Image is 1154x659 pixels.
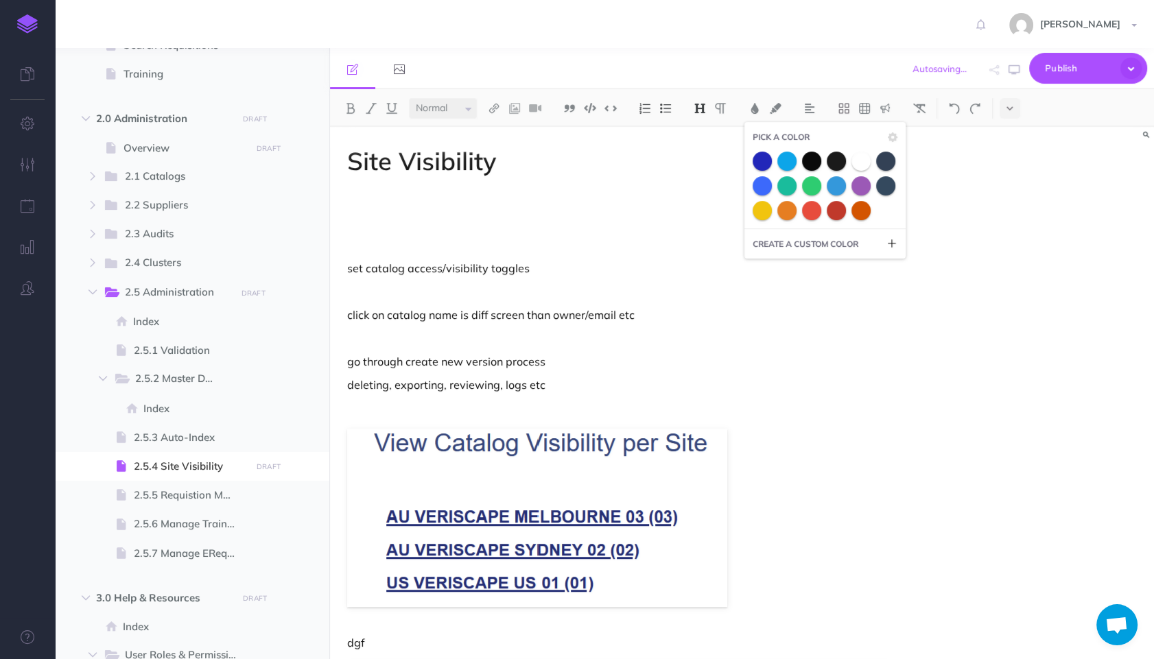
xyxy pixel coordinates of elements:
[125,226,226,243] span: 2.3 Audits
[753,237,858,250] small: CREATE A CUSTOM COLOR
[134,545,247,562] span: 2.5.7 Manage ERequest Upload Template
[749,103,761,114] img: Text color button
[17,14,38,34] img: logo-mark.svg
[123,66,247,82] span: Training
[1045,58,1114,79] span: Publish
[123,619,247,635] span: Index
[134,458,247,475] span: 2.5.4 Site Visibility
[236,285,270,301] button: DRAFT
[948,103,961,114] img: Undo
[753,130,810,143] span: PICK A COLOR
[96,110,230,127] span: 2.0 Administration
[714,103,727,114] img: Paragraph button
[347,307,890,323] p: click on catalog name is diff screen than owner/email etc
[347,634,890,651] p: dgf
[1033,18,1127,30] span: [PERSON_NAME]
[347,260,890,276] p: set catalog access/visibility toggles
[242,289,266,298] small: DRAFT
[134,487,247,503] span: 2.5.5 Requistion Maintenance
[769,103,781,114] img: Text background color button
[386,103,398,114] img: Underline button
[347,376,890,393] p: deleting, exporting, reviewing, logs etc
[134,429,247,446] span: 2.5.3 Auto-Index
[251,141,285,156] button: DRAFT
[913,103,926,114] img: Clear styles button
[238,590,272,606] button: DRAFT
[488,103,500,114] img: Link button
[508,103,521,114] img: Add image button
[969,103,981,114] img: Redo
[257,144,281,153] small: DRAFT
[347,429,727,607] img: m8s6MlQcMGKe5bw7tTII.png
[604,103,617,113] img: Inline code button
[803,103,816,114] img: Alignment dropdown menu button
[858,103,871,114] img: Create table button
[134,516,247,532] span: 2.5.6 Manage Training Videos
[365,103,377,114] img: Italic button
[135,370,226,388] span: 2.5.2 Master Data
[125,197,226,215] span: 2.2 Suppliers
[347,147,890,175] h1: Site Visibility
[251,459,285,475] button: DRAFT
[143,400,247,417] span: Index
[584,103,596,113] img: Code block button
[257,462,281,471] small: DRAFT
[133,313,247,330] span: Index
[125,284,226,302] span: 2.5 Administration
[1029,53,1147,84] button: Publish
[243,594,267,603] small: DRAFT
[694,103,706,114] img: Headings dropdown button
[125,254,226,272] span: 2.4 Clusters
[238,111,272,127] button: DRAFT
[912,63,967,74] span: Autosaving...
[347,353,890,370] p: go through create new version process
[639,103,651,114] img: Ordered list button
[1096,604,1138,645] a: Open chat
[879,103,891,114] img: Callout dropdown menu button
[1009,13,1033,37] img: 743f3ee6f9f80ed2ad13fd650e81ed88.jpg
[659,103,672,114] img: Unordered list button
[243,115,267,123] small: DRAFT
[563,103,576,114] img: Blockquote button
[529,103,541,114] img: Add video button
[134,342,247,359] span: 2.5.1 Validation
[96,590,230,606] span: 3.0 Help & Resources
[125,168,226,186] span: 2.1 Catalogs
[344,103,357,114] img: Bold button
[123,140,247,156] span: Overview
